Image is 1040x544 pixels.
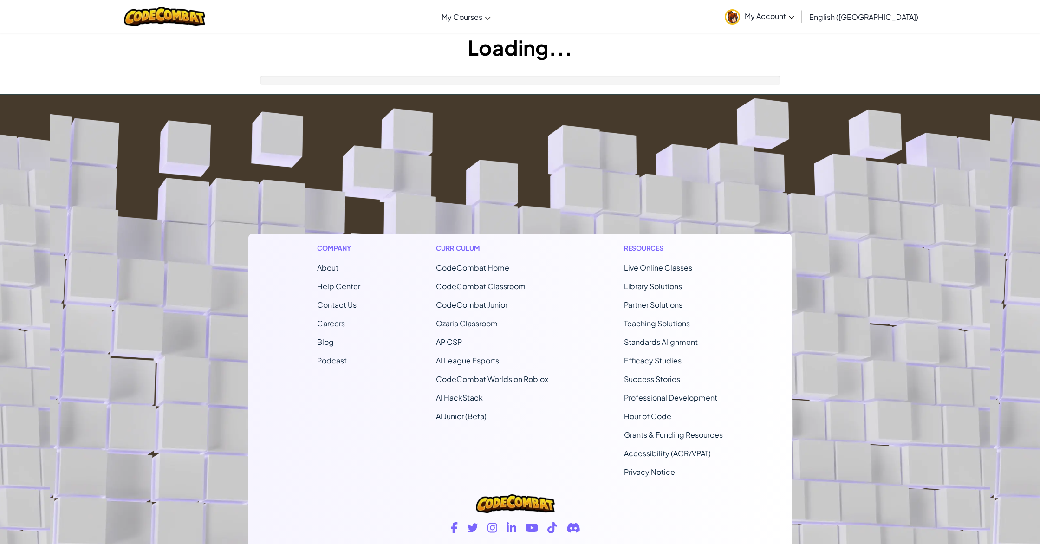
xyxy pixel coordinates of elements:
a: About [317,263,338,272]
a: CodeCombat Worlds on Roblox [436,374,548,384]
h1: Company [317,243,360,253]
a: My Courses [437,4,495,29]
a: Privacy Notice [624,467,675,477]
a: Ozaria Classroom [436,318,498,328]
a: Standards Alignment [624,337,698,347]
a: Live Online Classes [624,263,692,272]
img: CodeCombat logo [476,494,555,513]
a: Teaching Solutions [624,318,690,328]
a: AI Junior (Beta) [436,411,487,421]
a: AI League Esports [436,356,499,365]
a: Library Solutions [624,281,682,291]
h1: Curriculum [436,243,548,253]
a: Help Center [317,281,360,291]
img: CodeCombat logo [124,7,205,26]
span: My Courses [442,12,482,22]
a: Grants & Funding Resources [624,430,723,440]
a: CodeCombat Junior [436,300,507,310]
img: avatar [725,9,740,25]
a: My Account [720,2,799,31]
h1: Loading... [0,33,1040,62]
h1: Resources [624,243,723,253]
span: My Account [745,11,794,21]
a: CodeCombat Classroom [436,281,526,291]
a: Professional Development [624,393,717,402]
span: CodeCombat Home [436,263,509,272]
span: English ([GEOGRAPHIC_DATA]) [809,12,918,22]
a: Podcast [317,356,347,365]
a: Hour of Code [624,411,671,421]
a: Success Stories [624,374,680,384]
a: Partner Solutions [624,300,682,310]
a: Efficacy Studies [624,356,682,365]
a: AI HackStack [436,393,483,402]
a: AP CSP [436,337,462,347]
a: Accessibility (ACR/VPAT) [624,448,711,458]
a: Blog [317,337,334,347]
span: Contact Us [317,300,357,310]
a: Careers [317,318,345,328]
a: English ([GEOGRAPHIC_DATA]) [805,4,923,29]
